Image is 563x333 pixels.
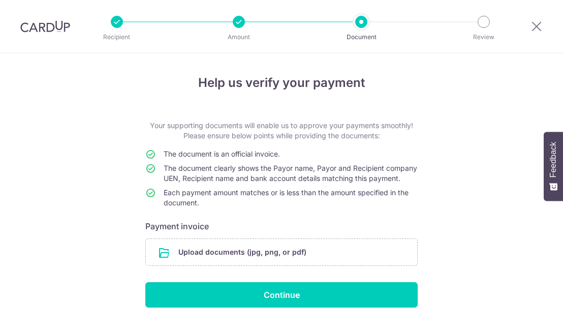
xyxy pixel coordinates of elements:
[145,220,418,232] h6: Payment invoice
[20,20,70,33] img: CardUp
[145,238,418,266] div: Upload documents (jpg, png, or pdf)
[164,188,409,207] span: Each payment amount matches or is less than the amount specified in the document.
[549,142,558,177] span: Feedback
[164,149,280,158] span: The document is an official invoice.
[446,32,521,42] p: Review
[164,164,417,183] span: The document clearly shows the Payor name, Payor and Recipient company UEN, Recipient name and ba...
[324,32,399,42] p: Document
[79,32,154,42] p: Recipient
[145,282,418,308] input: Continue
[145,74,418,92] h4: Help us verify your payment
[145,120,418,141] p: Your supporting documents will enable us to approve your payments smoothly! Please ensure below p...
[544,132,563,201] button: Feedback - Show survey
[201,32,276,42] p: Amount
